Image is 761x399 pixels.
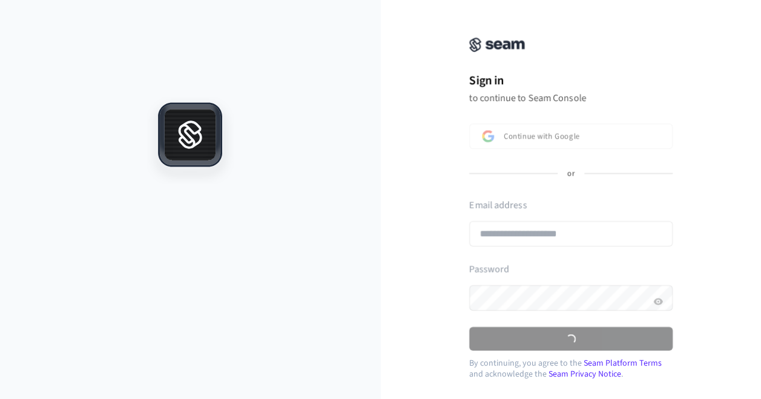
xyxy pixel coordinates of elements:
[651,294,665,309] button: Show password
[469,71,673,90] h1: Sign in
[584,357,662,369] a: Seam Platform Terms
[469,92,673,104] p: to continue to Seam Console
[567,168,575,179] p: or
[469,38,525,52] img: Seam Console
[549,368,621,380] a: Seam Privacy Notice
[469,358,673,380] p: By continuing, you agree to the and acknowledge the .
